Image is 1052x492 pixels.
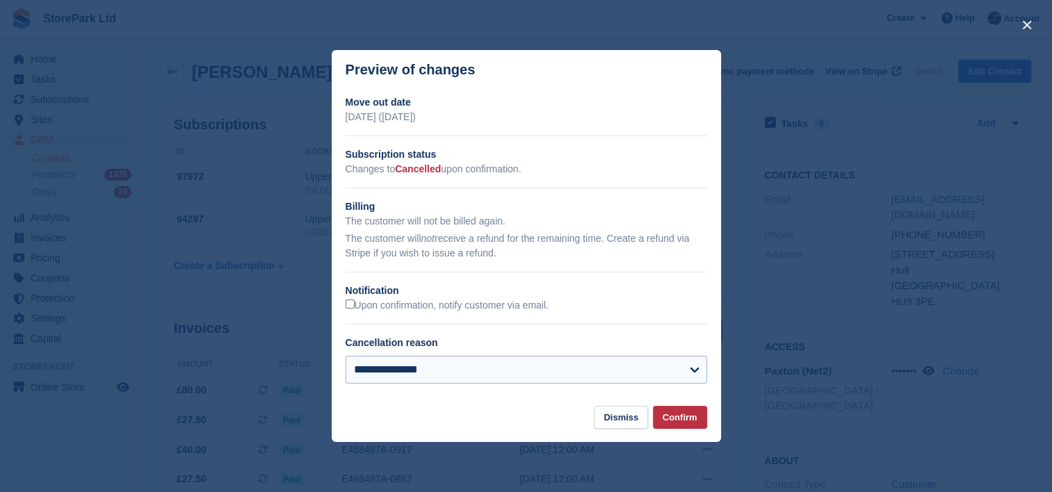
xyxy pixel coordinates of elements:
input: Upon confirmation, notify customer via email. [346,300,355,309]
p: [DATE] ([DATE]) [346,110,707,124]
p: The customer will not be billed again. [346,214,707,229]
h2: Subscription status [346,147,707,162]
label: Cancellation reason [346,337,438,348]
h2: Billing [346,199,707,214]
h2: Move out date [346,95,707,110]
label: Upon confirmation, notify customer via email. [346,300,549,312]
p: Changes to upon confirmation. [346,162,707,177]
button: Dismiss [594,406,648,429]
p: Preview of changes [346,62,476,78]
button: Confirm [653,406,707,429]
em: not [421,233,434,244]
h2: Notification [346,284,707,298]
span: Cancelled [395,163,441,174]
button: close [1016,14,1038,36]
p: The customer will receive a refund for the remaining time. Create a refund via Stripe if you wish... [346,231,707,261]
